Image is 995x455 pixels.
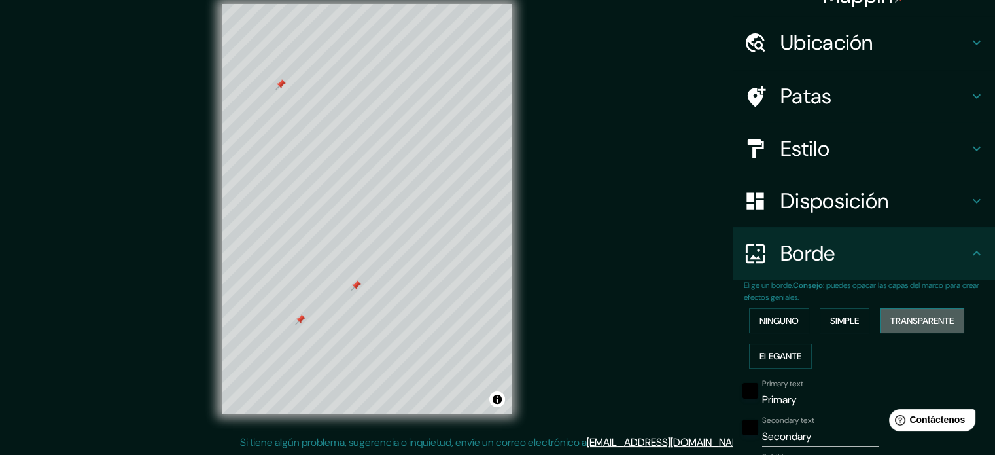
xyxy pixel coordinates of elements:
button: Activar o desactivar atribución [489,391,505,407]
label: Secondary text [762,414,814,426]
font: Borde [780,240,835,267]
font: Estilo [780,135,829,162]
font: : puedes opacar las capas del marco para crear efectos geniales. [744,280,979,302]
font: Simple [830,315,859,327]
div: Borde [733,227,995,280]
iframe: Lanzador de widgets de ayuda [879,404,981,441]
div: Estilo [733,122,995,175]
button: Simple [820,308,869,333]
button: Elegante [749,344,812,369]
a: [EMAIL_ADDRESS][DOMAIN_NAME] [587,435,748,449]
button: black [742,383,758,399]
label: Primary text [762,378,803,389]
button: black [742,420,758,435]
font: Si tiene algún problema, sugerencia o inquietud, envíe un correo electrónico a [240,435,587,449]
font: Disposición [780,187,888,215]
font: Elige un borde. [744,280,793,291]
font: Elegante [759,350,801,362]
font: Transparente [890,315,954,327]
font: Ubicación [780,29,873,56]
div: Ubicación [733,16,995,69]
font: Consejo [793,280,823,291]
font: Patas [780,82,832,110]
button: Ninguno [749,308,809,333]
button: Transparente [880,308,964,333]
div: Disposición [733,175,995,227]
div: Patas [733,70,995,122]
font: Ninguno [759,315,799,327]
